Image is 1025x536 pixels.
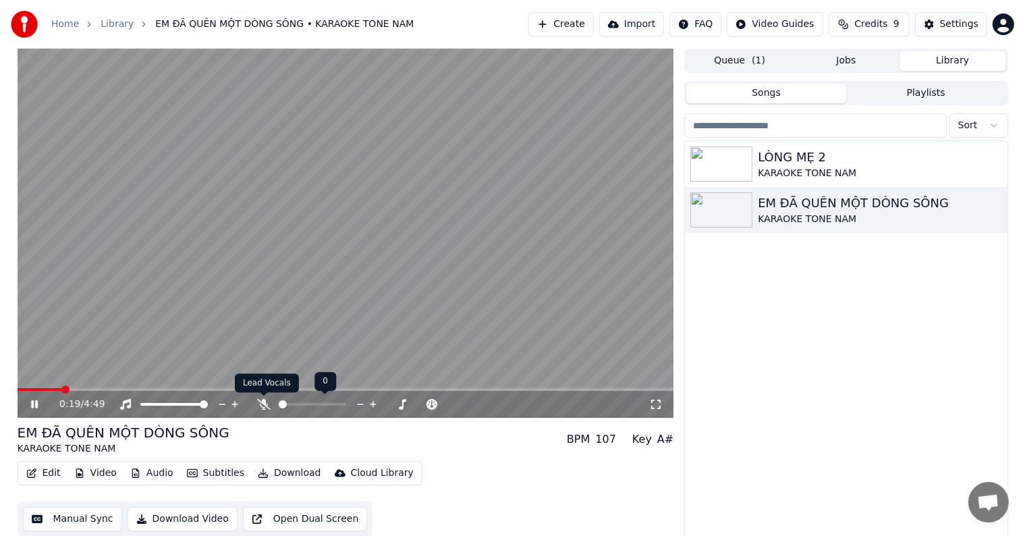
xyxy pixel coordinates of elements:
[899,51,1006,71] button: Library
[752,54,765,68] span: ( 1 )
[727,12,823,36] button: Video Guides
[793,51,899,71] button: Jobs
[18,442,229,456] div: KARAOKE TONE NAM
[252,464,327,483] button: Download
[314,372,336,391] div: 0
[758,213,1001,226] div: KARAOKE TONE NAM
[128,507,238,531] button: Download Video
[758,167,1001,180] div: KARAOKE TONE NAM
[125,464,179,483] button: Audio
[657,431,673,448] div: A#
[51,18,414,31] nav: breadcrumb
[686,84,846,103] button: Songs
[940,18,978,31] div: Settings
[528,12,594,36] button: Create
[893,18,899,31] span: 9
[23,507,122,531] button: Manual Sync
[101,18,134,31] a: Library
[21,464,66,483] button: Edit
[84,398,105,411] span: 4:49
[846,84,1006,103] button: Playlists
[758,194,1001,213] div: EM ĐÃ QUÊN MỘT DÒNG SÔNG
[854,18,887,31] span: Credits
[669,12,721,36] button: FAQ
[69,464,122,483] button: Video
[59,398,80,411] span: 0:19
[351,466,414,480] div: Cloud Library
[11,11,38,38] img: youka
[632,431,652,448] div: Key
[958,119,978,132] span: Sort
[51,18,79,31] a: Home
[182,464,250,483] button: Subtitles
[968,482,1009,522] a: Open chat
[758,148,1001,167] div: LÒNG MẸ 2
[59,398,92,411] div: /
[595,431,616,448] div: 107
[915,12,987,36] button: Settings
[235,374,299,393] div: Lead Vocals
[599,12,664,36] button: Import
[155,18,414,31] span: EM ĐÃ QUÊN MỘT DÒNG SÔNG • KARAOKE TONE NAM
[243,507,368,531] button: Open Dual Screen
[18,423,229,442] div: EM ĐÃ QUÊN MỘT DÒNG SÔNG
[686,51,793,71] button: Queue
[829,12,910,36] button: Credits9
[567,431,590,448] div: BPM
